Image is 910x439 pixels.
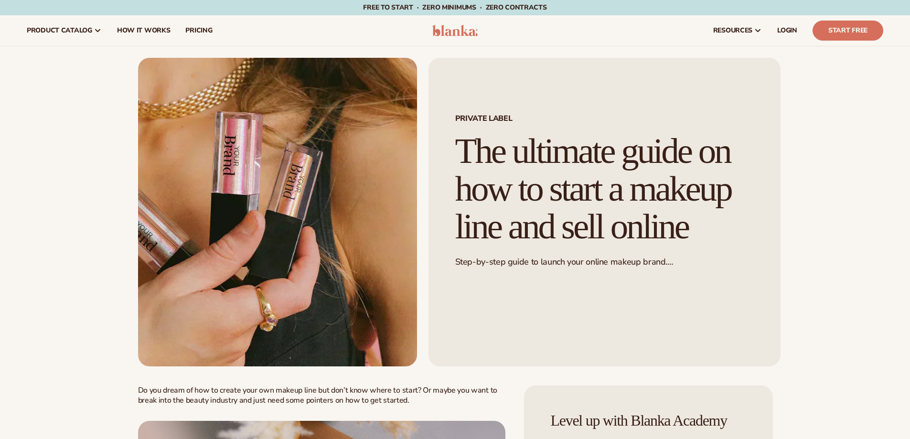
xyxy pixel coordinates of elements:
[109,15,178,46] a: How It Works
[770,15,805,46] a: LOGIN
[19,15,109,46] a: product catalog
[813,21,883,41] a: Start Free
[178,15,220,46] a: pricing
[455,132,754,245] h1: The ultimate guide on how to start a makeup line and sell online
[138,385,497,406] span: Do you dream of how to create your own makeup line but don’t know where to start? Or maybe you wa...
[138,58,417,366] img: Person holding branded make up with a solid pink background
[551,412,746,429] h4: Level up with Blanka Academy
[777,27,797,34] span: LOGIN
[455,115,754,122] span: Private label
[27,27,92,34] span: product catalog
[455,257,754,268] p: Step-by-step guide to launch your online makeup brand.
[185,27,212,34] span: pricing
[706,15,770,46] a: resources
[363,3,546,12] span: Free to start · ZERO minimums · ZERO contracts
[117,27,171,34] span: How It Works
[713,27,752,34] span: resources
[432,25,478,36] img: logo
